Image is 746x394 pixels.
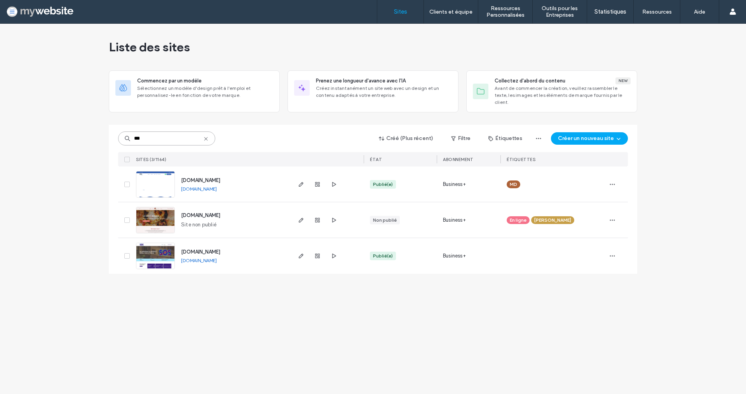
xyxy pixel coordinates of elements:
[443,157,473,162] span: Abonnement
[136,157,166,162] span: SITES (3/1164)
[181,186,217,192] a: [DOMAIN_NAME]
[510,181,517,188] span: MD
[443,252,466,260] span: Business+
[18,5,33,12] span: Aide
[394,8,407,15] label: Sites
[533,5,587,18] label: Outils pour les Entreprises
[443,216,466,224] span: Business+
[372,132,440,145] button: Créé (Plus récent)
[443,132,478,145] button: Filtre
[615,77,631,84] div: New
[495,85,631,106] span: Avant de commencer la création, veuillez rassembler le texte, les images et les éléments de marqu...
[642,9,672,15] label: Ressources
[443,180,466,188] span: Business+
[109,70,280,112] div: Commencez par un modèleSélectionnez un modèle d'design prêt à l'emploi et personnalisez-le en fon...
[373,181,393,188] div: Publié(e)
[137,77,202,85] span: Commencez par un modèle
[109,39,190,55] span: Liste des sites
[534,217,571,224] span: [PERSON_NAME]
[181,221,216,229] span: Site non publié
[429,9,472,15] label: Clients et équipe
[316,85,452,99] span: Créez instantanément un site web avec un design et un contenu adaptés à votre entreprise.
[594,8,626,15] label: Statistiques
[316,77,406,85] span: Prenez une longueur d'avance avec l'IA
[137,85,273,99] span: Sélectionnez un modèle d'design prêt à l'emploi et personnalisez-le en fonction de votre marque.
[466,70,637,112] div: Collectez d'abord du contenuNewAvant de commencer la création, veuillez rassembler le texte, les ...
[481,132,529,145] button: Étiquettes
[495,77,565,85] span: Collectez d'abord du contenu
[694,9,705,15] label: Aide
[507,157,535,162] span: ÉTIQUETTES
[510,217,526,224] span: En ligne
[181,249,220,255] a: [DOMAIN_NAME]
[478,5,532,18] label: Ressources Personnalisées
[181,212,220,218] a: [DOMAIN_NAME]
[373,252,393,259] div: Publié(e)
[370,157,382,162] span: ÉTAT
[181,257,217,263] a: [DOMAIN_NAME]
[181,177,220,183] a: [DOMAIN_NAME]
[373,217,397,224] div: Non publié
[288,70,458,112] div: Prenez une longueur d'avance avec l'IACréez instantanément un site web avec un design et un conte...
[551,132,628,145] button: Créer un nouveau site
